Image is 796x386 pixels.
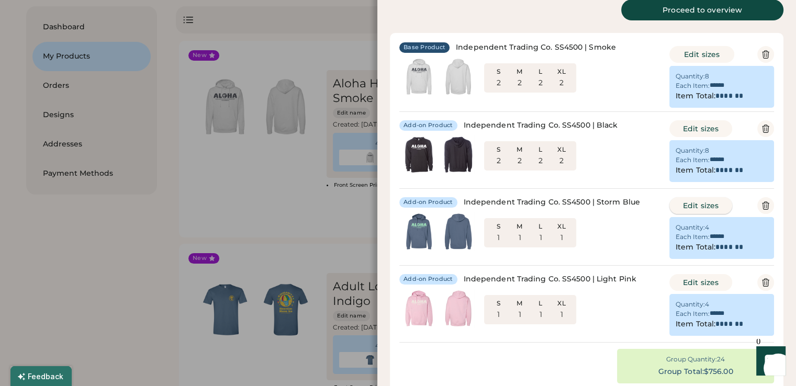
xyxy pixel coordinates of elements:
div: M [511,67,528,76]
div: 1 [539,233,542,243]
div: Independent Trading Co. SS4500 | Storm Blue [464,197,640,208]
div: Quantity: [676,300,705,309]
div: 8 [705,72,709,81]
button: Edit sizes [669,46,734,63]
img: generate-image [439,135,478,174]
div: L [532,67,549,76]
div: 2 [497,156,501,166]
div: Each Item: [676,156,710,164]
div: 1 [539,310,542,320]
div: 2 [539,78,543,88]
div: Add-on Product [403,121,453,130]
div: Quantity: [676,146,705,155]
div: Quantity: [676,223,705,232]
div: Item Total: [676,91,715,101]
img: generate-image [439,289,478,328]
div: Proceed to overview [634,6,771,14]
div: 1 [518,310,521,320]
img: generate-image [399,57,439,96]
div: 2 [559,156,564,166]
div: Add-on Product [403,198,453,207]
div: M [511,145,528,154]
div: Item Total: [676,165,715,176]
div: 1 [497,310,500,320]
img: generate-image [399,289,439,328]
div: S [490,299,507,308]
button: Delete [757,197,774,214]
div: 4 [705,223,709,232]
div: 4 [705,300,709,309]
div: 2 [539,156,543,166]
div: XL [553,67,570,76]
button: Edit sizes [669,120,732,137]
div: 2 [559,78,564,88]
div: 1 [497,233,500,243]
div: M [511,299,528,308]
div: $756.00 [704,367,733,377]
div: M [511,222,528,231]
img: generate-image [439,212,478,251]
div: S [490,67,507,76]
div: L [532,222,549,231]
div: 1 [518,233,521,243]
iframe: Front Chat [746,339,791,384]
div: XL [553,145,570,154]
button: Delete [757,120,774,137]
div: XL [553,299,570,308]
div: XL [553,222,570,231]
div: Base Product [403,43,445,52]
div: Group Total: [658,367,704,377]
div: Item Total: [676,242,715,253]
button: Edit sizes [669,197,732,214]
div: 2 [518,156,522,166]
button: Delete [757,46,774,63]
div: 2 [497,78,501,88]
div: Independent Trading Co. SS4500 | Smoke [456,42,616,53]
div: L [532,145,549,154]
img: generate-image [399,135,439,174]
div: Independent Trading Co. SS4500 | Black [464,120,618,131]
div: Quantity: [676,72,705,81]
div: Each Item: [676,82,710,90]
div: 2 [518,78,522,88]
div: 24 [717,355,725,364]
div: 1 [560,310,563,320]
div: S [490,145,507,154]
div: 1 [560,233,563,243]
div: Add-on Product [403,275,453,283]
div: 8 [705,146,709,155]
div: S [490,222,507,231]
button: Edit sizes [669,274,732,291]
div: Group Quantity: [666,355,717,364]
button: Delete [757,274,774,291]
img: generate-image [439,57,478,96]
img: generate-image [399,212,439,251]
div: Each Item: [676,310,710,318]
div: Item Total: [676,319,715,330]
div: L [532,299,549,308]
div: Each Item: [676,233,710,241]
div: Independent Trading Co. SS4500 | Light Pink [464,274,636,285]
